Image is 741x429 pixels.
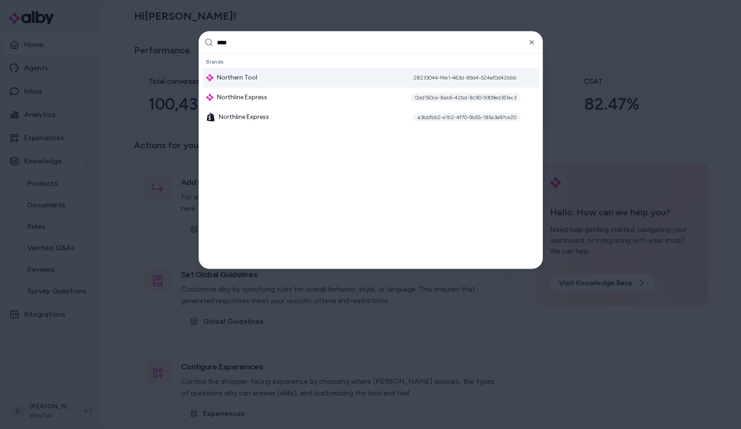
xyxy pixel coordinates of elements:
div: 28233044-f4e1-463d-89d4-524af0d42bbb [409,73,521,82]
div: 0dd150ce-8ab5-42bd-8c90-9309ed351ec3 [411,93,521,102]
span: Northline Express [217,93,267,102]
img: alby Logo [206,74,213,82]
img: alby Logo [206,94,213,101]
span: Northern Tool [217,73,257,82]
div: a3bbfbb2-e1b2-4f70-9b55-185a3a97ce20 [413,113,521,122]
span: Northline Express [219,113,269,122]
div: Suggestions [199,54,542,269]
div: Brands [203,56,539,68]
